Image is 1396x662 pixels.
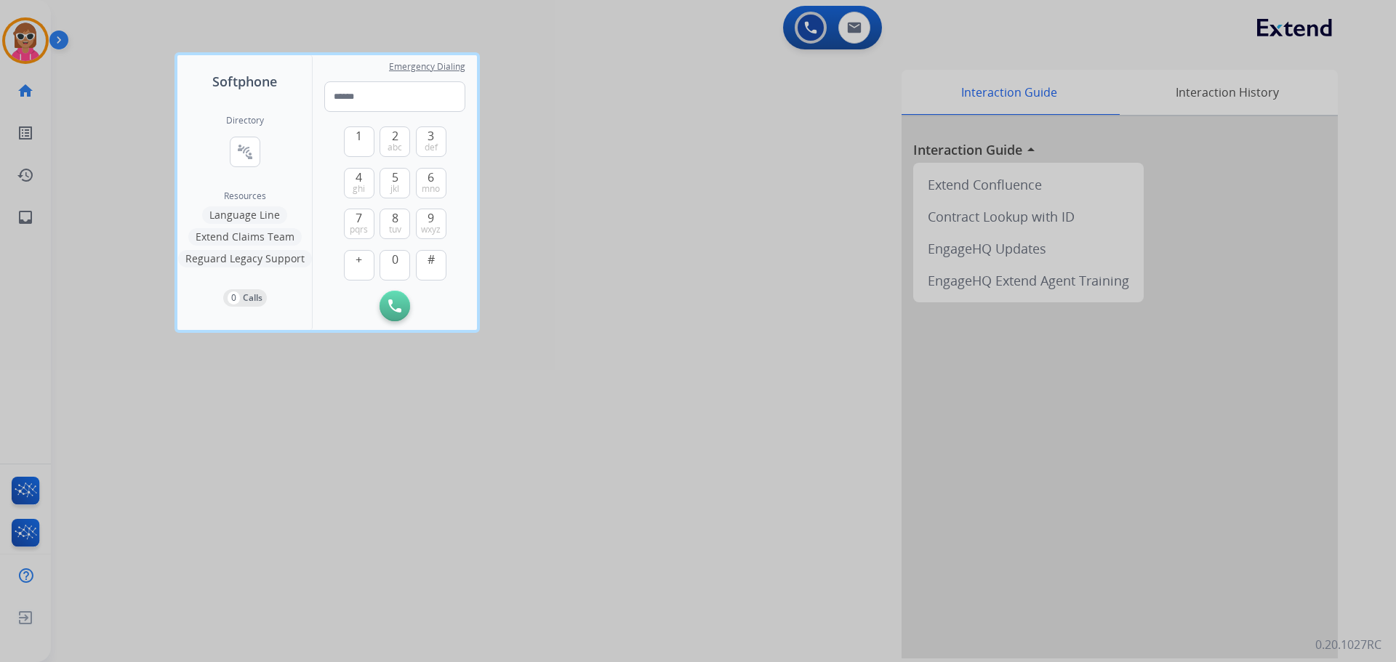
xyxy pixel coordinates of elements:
[428,127,434,145] span: 3
[344,168,374,198] button: 4ghi
[356,209,362,227] span: 7
[202,206,287,224] button: Language Line
[380,126,410,157] button: 2abc
[226,115,264,126] h2: Directory
[390,183,399,195] span: jkl
[380,168,410,198] button: 5jkl
[416,209,446,239] button: 9wxyz
[392,127,398,145] span: 2
[344,209,374,239] button: 7pqrs
[416,250,446,280] button: #
[353,183,365,195] span: ghi
[388,299,401,312] img: call-button
[416,168,446,198] button: 6mno
[188,228,302,246] button: Extend Claims Team
[428,251,435,268] span: #
[392,251,398,268] span: 0
[428,209,434,227] span: 9
[392,209,398,227] span: 8
[392,169,398,186] span: 5
[224,190,266,202] span: Resources
[380,250,410,280] button: 0
[421,224,441,235] span: wxyz
[356,251,362,268] span: +
[1315,636,1381,653] p: 0.20.1027RC
[425,142,438,153] span: def
[389,61,465,73] span: Emergency Dialing
[344,250,374,280] button: +
[428,169,434,186] span: 6
[389,224,401,235] span: tuv
[178,250,312,267] button: Reguard Legacy Support
[243,291,262,304] p: Calls
[350,224,368,235] span: pqrs
[228,291,240,304] p: 0
[356,127,362,145] span: 1
[416,126,446,157] button: 3def
[356,169,362,186] span: 4
[236,143,254,161] mat-icon: connect_without_contact
[223,289,267,307] button: 0Calls
[344,126,374,157] button: 1
[380,209,410,239] button: 8tuv
[422,183,440,195] span: mno
[212,71,277,92] span: Softphone
[388,142,402,153] span: abc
